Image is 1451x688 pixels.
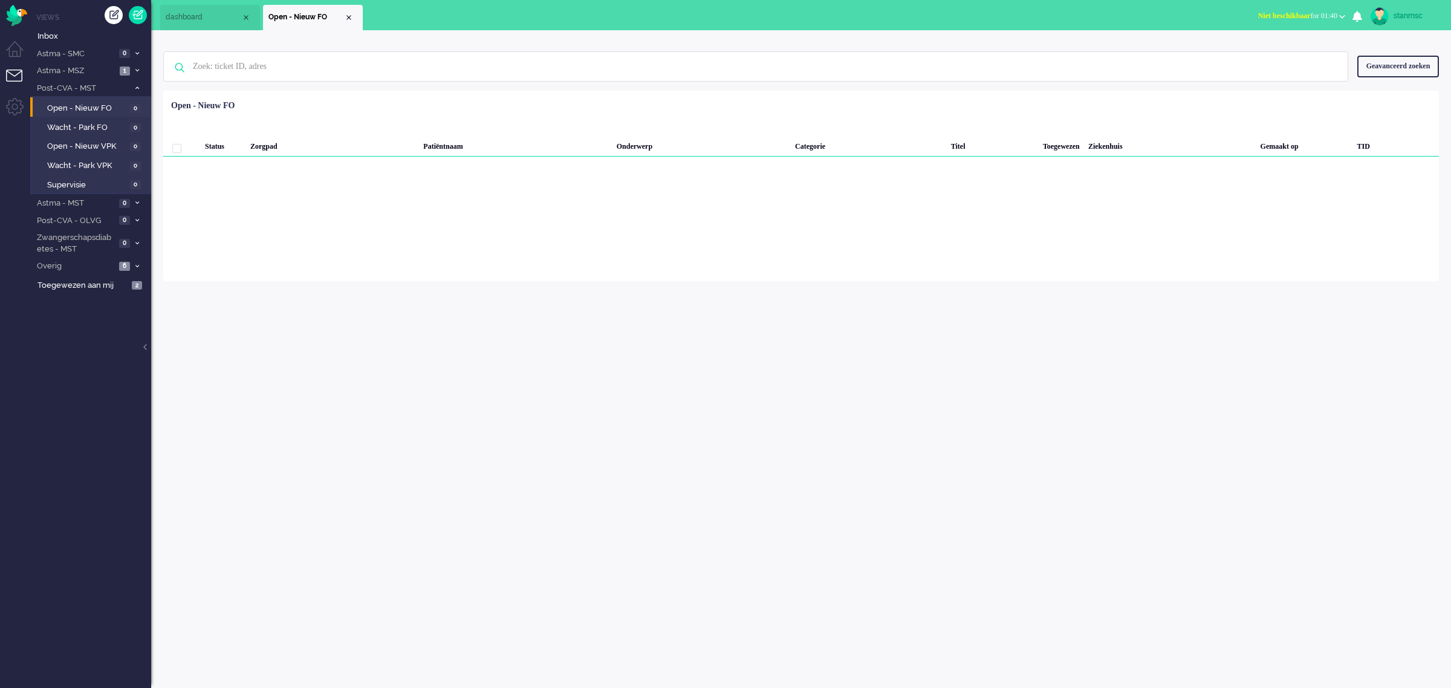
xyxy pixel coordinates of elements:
[47,141,127,152] span: Open - Nieuw VPK
[6,70,33,97] li: Tickets menu
[35,83,129,94] span: Post-CVA - MST
[246,132,389,157] div: Zorgpad
[35,261,115,272] span: Overig
[184,52,1331,81] input: Zoek: ticket ID, adres
[130,161,141,170] span: 0
[1394,10,1439,22] div: stanmsc
[612,132,791,157] div: Onderwerp
[35,232,115,255] span: Zwangerschapsdiabetes - MST
[164,52,195,83] img: ic-search-icon.svg
[171,100,235,112] div: Open - Nieuw FO
[130,104,141,113] span: 0
[35,178,150,191] a: Supervisie 0
[344,13,354,22] div: Close tab
[35,120,150,134] a: Wacht - Park FO 0
[35,65,116,77] span: Astma - MSZ
[1258,11,1311,20] span: Niet beschikbaar
[201,132,246,157] div: Status
[35,278,151,291] a: Toegewezen aan mij 2
[6,5,27,26] img: flow_omnibird.svg
[1353,132,1439,157] div: TID
[120,67,130,76] span: 1
[1251,7,1352,25] button: Niet beschikbaarfor 01:40
[6,8,27,17] a: Omnidesk
[37,280,128,291] span: Toegewezen aan mij
[6,41,33,68] li: Dashboard menu
[791,132,947,157] div: Categorie
[35,158,150,172] a: Wacht - Park VPK 0
[130,180,141,189] span: 0
[130,123,141,132] span: 0
[35,48,115,60] span: Astma - SMC
[119,199,130,208] span: 0
[119,49,130,58] span: 0
[35,215,115,227] span: Post-CVA - OLVG
[47,180,127,191] span: Supervisie
[1368,7,1439,25] a: stanmsc
[35,101,150,114] a: Open - Nieuw FO 0
[132,281,142,290] span: 2
[105,6,123,24] div: Creëer ticket
[1258,11,1337,20] span: for 01:40
[268,12,344,22] span: Open - Nieuw FO
[263,5,363,30] li: View
[6,98,33,125] li: Admin menu
[119,239,130,248] span: 0
[35,198,115,209] span: Astma - MST
[160,5,260,30] li: Dashboard
[1357,56,1439,77] div: Geavanceerd zoeken
[166,12,241,22] span: dashboard
[47,122,127,134] span: Wacht - Park FO
[1256,132,1353,157] div: Gemaakt op
[130,142,141,151] span: 0
[119,262,130,271] span: 6
[37,31,151,42] span: Inbox
[1251,4,1352,30] li: Niet beschikbaarfor 01:40
[35,139,150,152] a: Open - Nieuw VPK 0
[1039,132,1084,157] div: Toegewezen
[119,216,130,225] span: 0
[47,103,127,114] span: Open - Nieuw FO
[241,13,251,22] div: Close tab
[47,160,127,172] span: Wacht - Park VPK
[35,29,151,42] a: Inbox
[36,12,151,22] li: Views
[419,132,612,157] div: Patiëntnaam
[1371,7,1389,25] img: avatar
[1084,132,1256,157] div: Ziekenhuis
[129,6,147,24] a: Quick Ticket
[947,132,1039,157] div: Titel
